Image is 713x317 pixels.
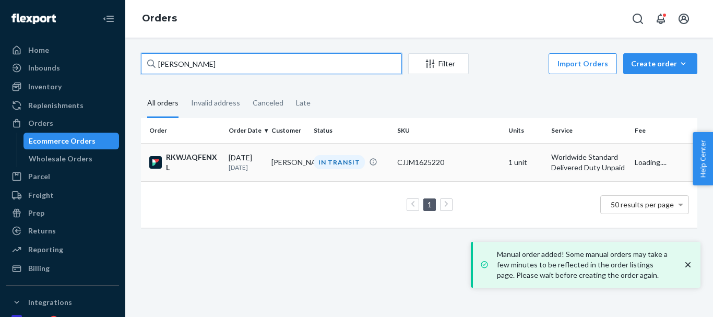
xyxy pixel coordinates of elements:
[409,58,468,69] div: Filter
[229,152,263,172] div: [DATE]
[631,143,697,181] td: Loading....
[611,200,674,209] span: 50 results per page
[310,118,393,143] th: Status
[397,157,500,168] div: CJJM1625220
[6,241,119,258] a: Reporting
[6,205,119,221] a: Prep
[23,150,120,167] a: Wholesale Orders
[229,163,263,172] p: [DATE]
[6,97,119,114] a: Replenishments
[147,89,179,118] div: All orders
[6,42,119,58] a: Home
[6,60,119,76] a: Inbounds
[627,8,648,29] button: Open Search Box
[28,81,62,92] div: Inventory
[650,8,671,29] button: Open notifications
[11,14,56,24] img: Flexport logo
[267,143,310,181] td: [PERSON_NAME]
[28,100,84,111] div: Replenishments
[28,63,60,73] div: Inbounds
[425,200,434,209] a: Page 1 is your current page
[497,249,672,280] p: Manual order added! Some manual orders may take a few minutes to be reflected in the order listin...
[6,294,119,311] button: Integrations
[149,152,220,173] div: RKWJAQFENXL
[623,53,697,74] button: Create order
[142,13,177,24] a: Orders
[6,115,119,132] a: Orders
[551,152,626,173] p: Worldwide Standard Delivered Duty Unpaid
[28,208,44,218] div: Prep
[141,53,402,74] input: Search orders
[6,78,119,95] a: Inventory
[28,297,72,308] div: Integrations
[6,168,119,185] a: Parcel
[28,45,49,55] div: Home
[693,132,713,185] button: Help Center
[6,260,119,277] a: Billing
[504,143,547,181] td: 1 unit
[296,89,311,116] div: Late
[28,118,53,128] div: Orders
[134,4,185,34] ol: breadcrumbs
[393,118,504,143] th: SKU
[28,226,56,236] div: Returns
[253,89,283,116] div: Canceled
[28,263,50,274] div: Billing
[683,260,693,270] svg: close toast
[28,190,54,201] div: Freight
[504,118,547,143] th: Units
[631,118,697,143] th: Fee
[23,133,120,149] a: Ecommerce Orders
[224,118,267,143] th: Order Date
[271,126,306,135] div: Customer
[549,53,617,74] button: Import Orders
[408,53,469,74] button: Filter
[191,89,240,116] div: Invalid address
[6,222,119,239] a: Returns
[98,8,119,29] button: Close Navigation
[314,155,365,169] div: IN TRANSIT
[6,187,119,204] a: Freight
[28,244,63,255] div: Reporting
[631,58,690,69] div: Create order
[547,118,631,143] th: Service
[29,154,92,164] div: Wholesale Orders
[28,171,50,182] div: Parcel
[141,118,224,143] th: Order
[673,8,694,29] button: Open account menu
[29,136,96,146] div: Ecommerce Orders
